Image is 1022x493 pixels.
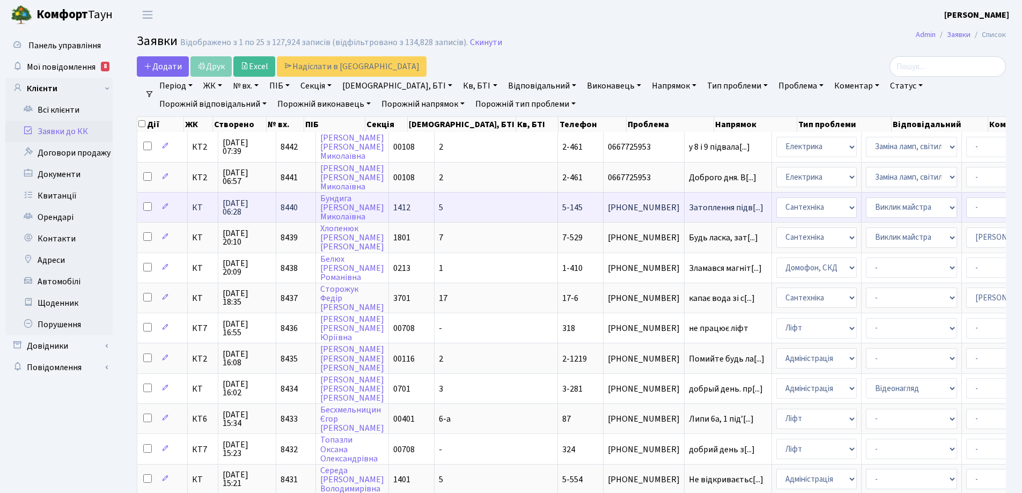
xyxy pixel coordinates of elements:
a: Порожній напрямок [377,95,469,113]
nav: breadcrumb [900,24,1022,46]
span: 5-145 [562,202,583,214]
span: 3701 [393,292,410,304]
span: КТ [192,294,214,303]
a: Довідники [5,335,113,357]
a: Секція [296,77,336,95]
span: [DATE] 07:39 [223,138,271,156]
a: Кв, БТІ [459,77,501,95]
span: [DATE] 20:10 [223,229,271,246]
span: 17 [439,292,447,304]
img: logo.png [11,4,32,26]
b: Комфорт [36,6,88,23]
span: 0701 [393,383,410,395]
a: Порожній відповідальний [155,95,271,113]
span: 1401 [393,474,410,485]
span: Будь ласка, зат[...] [689,232,758,244]
a: БесхмельницинЄгор[PERSON_NAME] [320,404,384,434]
span: КТ [192,264,214,273]
th: № вх. [267,117,304,132]
span: 1412 [393,202,410,214]
th: Кв, БТІ [516,117,558,132]
th: Дії [137,117,184,132]
span: Затоплення підв[...] [689,202,763,214]
th: ПІБ [304,117,365,132]
a: Період [155,77,197,95]
span: 00708 [393,322,415,334]
span: 2 [439,141,443,153]
span: [PHONE_NUMBER] [608,385,680,393]
a: [PERSON_NAME][PERSON_NAME][PERSON_NAME] [320,374,384,404]
input: Пошук... [889,56,1006,77]
span: 5 [439,474,443,485]
span: 2 [439,353,443,365]
a: СторожукФедір[PERSON_NAME] [320,283,384,313]
span: 1-410 [562,262,583,274]
th: Тип проблеми [797,117,892,132]
span: 8439 [281,232,298,244]
a: Всі клієнти [5,99,113,121]
span: 8441 [281,172,298,183]
a: Щоденник [5,292,113,314]
span: 8433 [281,413,298,425]
a: Виконавець [583,77,645,95]
span: [DATE] 15:34 [223,410,271,428]
a: Admin [916,29,936,40]
span: 8437 [281,292,298,304]
div: 8 [101,62,109,71]
a: Клієнти [5,78,113,99]
span: Помийте будь ла[...] [689,353,764,365]
span: 17-6 [562,292,578,304]
span: 0213 [393,262,410,274]
span: добрый день. пр[...] [689,383,763,395]
a: Напрямок [648,77,701,95]
th: ЖК [184,117,213,132]
span: 6-а [439,413,451,425]
span: [PHONE_NUMBER] [608,324,680,333]
span: КТ2 [192,173,214,182]
span: 3 [439,383,443,395]
span: Доброго дня. В[...] [689,172,756,183]
span: Панель управління [28,40,101,51]
a: № вх. [229,77,263,95]
a: Панель управління [5,35,113,56]
span: [PHONE_NUMBER] [608,475,680,484]
span: - [439,444,442,455]
span: 8432 [281,444,298,455]
span: [PHONE_NUMBER] [608,415,680,423]
span: 2-461 [562,172,583,183]
span: КТ2 [192,355,214,363]
span: 5 [439,202,443,214]
span: не працює ліфт [689,324,767,333]
span: 8434 [281,383,298,395]
b: [PERSON_NAME] [944,9,1009,21]
span: [PHONE_NUMBER] [608,294,680,303]
span: 7 [439,232,443,244]
a: Додати [137,56,189,77]
span: 8431 [281,474,298,485]
span: [DATE] 06:28 [223,199,271,216]
span: [DATE] 15:23 [223,440,271,458]
span: - [439,322,442,334]
a: Статус [886,77,927,95]
a: Excel [233,56,275,77]
div: Відображено з 1 по 25 з 127,924 записів (відфільтровано з 134,828 записів). [180,38,468,48]
span: [DATE] 18:35 [223,289,271,306]
span: [PHONE_NUMBER] [608,264,680,273]
a: Тип проблеми [703,77,772,95]
span: Додати [144,61,182,72]
span: 318 [562,322,575,334]
a: Мої повідомлення8 [5,56,113,78]
th: Секція [365,117,408,132]
span: 0667725953 [608,173,680,182]
span: 8435 [281,353,298,365]
span: КТ2 [192,143,214,151]
span: КТ [192,203,214,212]
span: [PHONE_NUMBER] [608,203,680,212]
a: Порушення [5,314,113,335]
a: Заявки [947,29,970,40]
span: 8442 [281,141,298,153]
span: КТ6 [192,415,214,423]
span: 0667725953 [608,143,680,151]
span: 8438 [281,262,298,274]
span: 00401 [393,413,415,425]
